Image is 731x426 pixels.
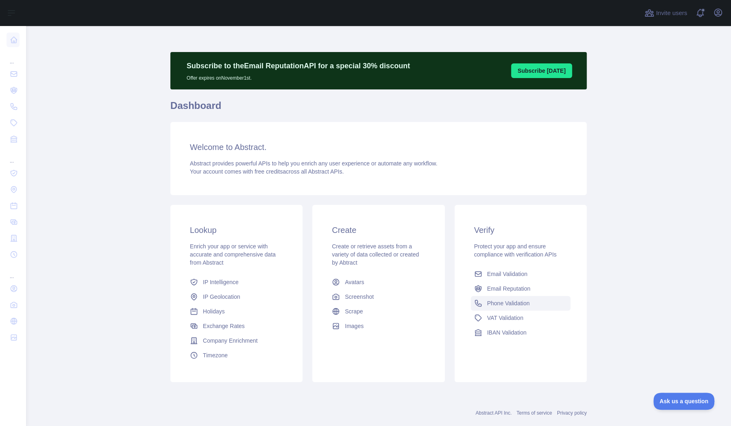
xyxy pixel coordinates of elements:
[187,333,286,348] a: Company Enrichment
[471,281,570,296] a: Email Reputation
[203,351,228,359] span: Timezone
[190,168,344,175] span: Your account comes with across all Abstract APIs.
[487,299,530,307] span: Phone Validation
[329,275,428,289] a: Avatars
[487,328,526,337] span: IBAN Validation
[187,348,286,363] a: Timezone
[487,270,527,278] span: Email Validation
[332,243,419,266] span: Create or retrieve assets from a variety of data collected or created by Abtract
[474,224,567,236] h3: Verify
[471,311,570,325] a: VAT Validation
[511,63,572,78] button: Subscribe [DATE]
[190,243,276,266] span: Enrich your app or service with accurate and comprehensive data from Abstract
[255,168,283,175] span: free credits
[203,293,240,301] span: IP Geolocation
[203,322,245,330] span: Exchange Rates
[187,319,286,333] a: Exchange Rates
[471,296,570,311] a: Phone Validation
[203,307,225,315] span: Holidays
[345,322,363,330] span: Images
[345,278,364,286] span: Avatars
[187,275,286,289] a: IP Intelligence
[471,267,570,281] a: Email Validation
[203,337,258,345] span: Company Enrichment
[7,148,20,164] div: ...
[643,7,689,20] button: Invite users
[187,289,286,304] a: IP Geolocation
[345,293,374,301] span: Screenshot
[516,410,552,416] a: Terms of service
[7,49,20,65] div: ...
[187,304,286,319] a: Holidays
[471,325,570,340] a: IBAN Validation
[329,319,428,333] a: Images
[345,307,363,315] span: Scrape
[187,72,410,81] p: Offer expires on November 1st.
[656,9,687,18] span: Invite users
[190,224,283,236] h3: Lookup
[653,393,715,410] iframe: Toggle Customer Support
[329,289,428,304] a: Screenshot
[329,304,428,319] a: Scrape
[487,314,523,322] span: VAT Validation
[187,60,410,72] p: Subscribe to the Email Reputation API for a special 30 % discount
[170,99,587,119] h1: Dashboard
[332,224,425,236] h3: Create
[474,243,557,258] span: Protect your app and ensure compliance with verification APIs
[190,160,437,167] span: Abstract provides powerful APIs to help you enrich any user experience or automate any workflow.
[203,278,239,286] span: IP Intelligence
[190,141,567,153] h3: Welcome to Abstract.
[557,410,587,416] a: Privacy policy
[476,410,512,416] a: Abstract API Inc.
[7,263,20,280] div: ...
[487,285,531,293] span: Email Reputation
